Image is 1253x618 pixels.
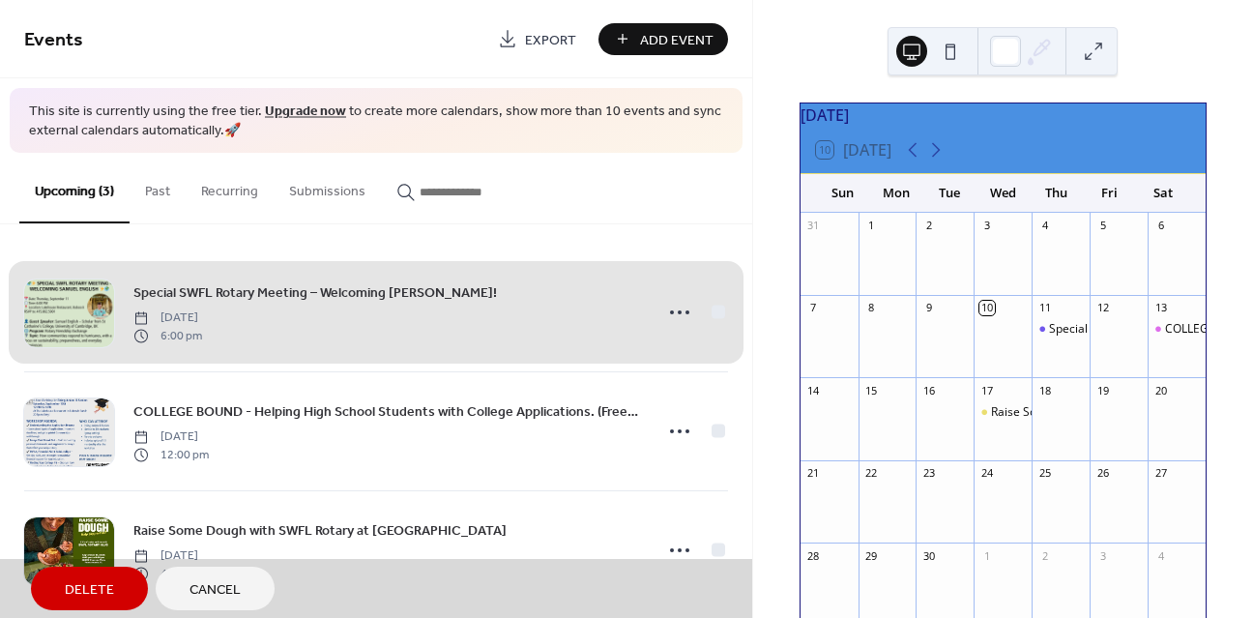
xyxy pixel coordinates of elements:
div: Fri [1083,174,1136,213]
div: Wed [976,174,1030,213]
div: 29 [864,548,879,563]
div: 16 [921,383,936,397]
div: COLLEGE BOUND - Helping High School Students with College Applications. (Free to attend) [1148,321,1206,338]
button: Delete [31,567,148,610]
button: Add Event [598,23,728,55]
div: 9 [921,301,936,315]
div: 4 [1153,548,1168,563]
div: 3 [979,219,994,233]
div: 22 [864,466,879,481]
div: Special SWFL Rotary Meeting – Welcoming Samuel English! [1032,321,1090,338]
div: [DATE] [801,103,1206,127]
div: 11 [1037,301,1052,315]
button: Past [130,153,186,221]
div: 24 [979,466,994,481]
div: Raise Some Dough with SWFL Rotary at Panera [974,404,1032,421]
div: 6 [1153,219,1168,233]
div: 4 [1037,219,1052,233]
div: 18 [1037,383,1052,397]
a: Upgrade now [265,99,346,125]
div: 30 [921,548,936,563]
div: 28 [806,548,821,563]
div: 10 [979,301,994,315]
div: 23 [921,466,936,481]
div: Mon [869,174,922,213]
div: 2 [1037,548,1052,563]
div: 12 [1095,301,1110,315]
div: 5 [1095,219,1110,233]
button: Submissions [274,153,381,221]
span: Cancel [189,580,241,601]
div: 20 [1153,383,1168,397]
span: Delete [65,580,114,601]
span: This site is currently using the free tier. to create more calendars, show more than 10 events an... [29,103,723,140]
div: 27 [1153,466,1168,481]
div: 1 [864,219,879,233]
span: Events [24,21,83,59]
div: Tue [922,174,976,213]
div: 14 [806,383,821,397]
div: 13 [1153,301,1168,315]
div: 21 [806,466,821,481]
div: Sun [816,174,869,213]
div: 25 [1037,466,1052,481]
div: 26 [1095,466,1110,481]
button: Upcoming (3) [19,153,130,223]
a: Export [483,23,591,55]
button: Cancel [156,567,275,610]
div: 3 [1095,548,1110,563]
div: 17 [979,383,994,397]
div: 31 [806,219,821,233]
span: Add Event [640,30,714,50]
div: 2 [921,219,936,233]
button: Recurring [186,153,274,221]
div: 15 [864,383,879,397]
div: Sat [1137,174,1190,213]
span: Export [525,30,576,50]
div: Thu [1030,174,1083,213]
div: 7 [806,301,821,315]
div: 8 [864,301,879,315]
div: 19 [1095,383,1110,397]
div: 1 [979,548,994,563]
